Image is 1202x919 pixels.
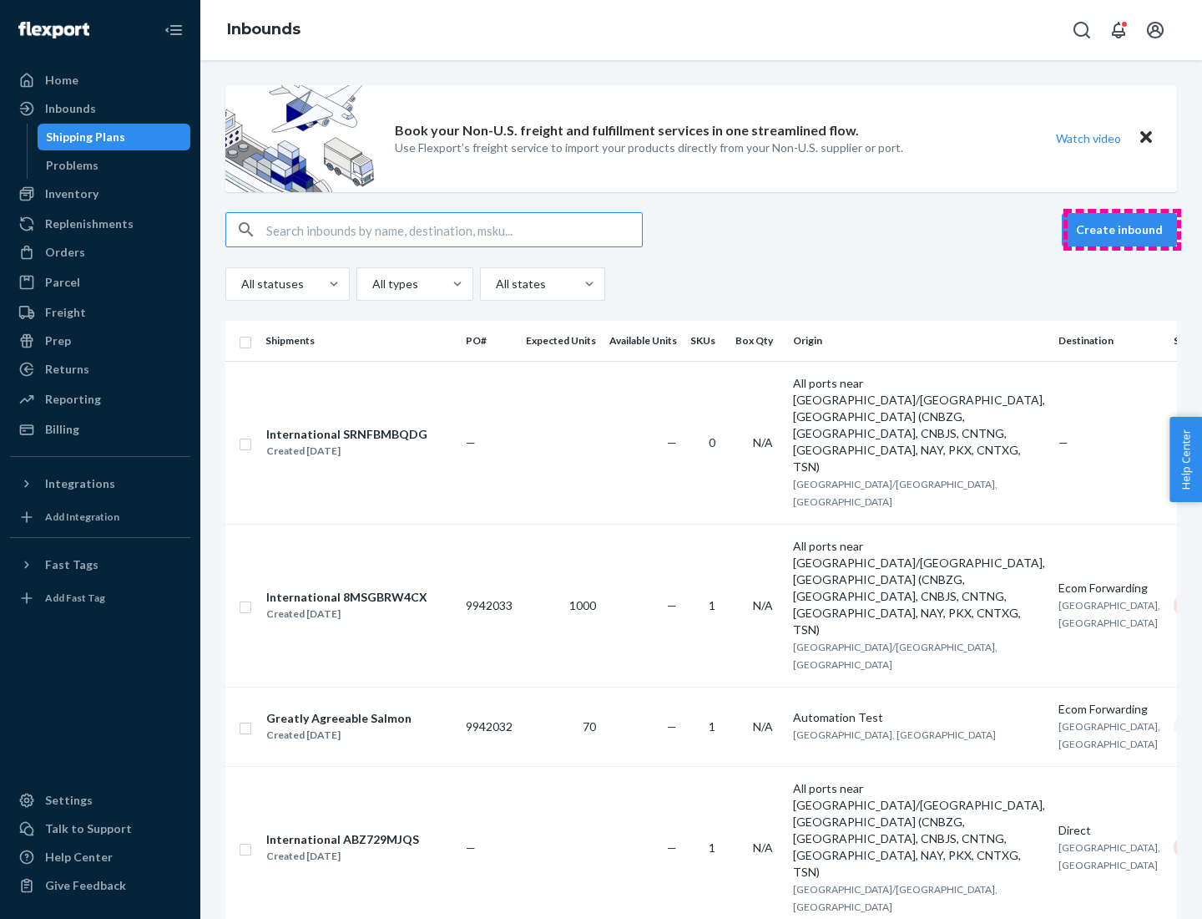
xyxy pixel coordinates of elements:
a: Add Integration [10,504,190,531]
button: Open Search Box [1065,13,1098,47]
a: Shipping Plans [38,124,191,150]
input: Search inbounds by name, destination, msku... [266,213,642,246]
span: 70 [583,719,596,734]
th: Destination [1052,321,1167,361]
div: International 8MSGBRW4CX [266,589,427,606]
div: Freight [45,304,86,321]
div: Created [DATE] [266,606,427,622]
a: Inbounds [227,20,300,38]
input: All types [371,276,372,292]
button: Help Center [1169,417,1202,502]
span: N/A [753,840,773,855]
div: Problems [46,157,98,174]
div: Settings [45,792,93,809]
img: Flexport logo [18,22,89,38]
span: [GEOGRAPHIC_DATA], [GEOGRAPHIC_DATA] [793,729,996,741]
div: Prep [45,333,71,349]
span: — [667,435,677,449]
th: SKUs [684,321,729,361]
div: International ABZ729MJQS [266,831,419,848]
a: Inbounds [10,95,190,122]
div: Inbounds [45,100,96,117]
input: All statuses [240,276,241,292]
span: — [466,435,476,449]
td: 9942033 [459,524,519,687]
span: N/A [753,719,773,734]
span: [GEOGRAPHIC_DATA]/[GEOGRAPHIC_DATA], [GEOGRAPHIC_DATA] [793,478,997,508]
input: All states [494,276,496,292]
a: Home [10,67,190,94]
div: Created [DATE] [266,727,412,744]
a: Replenishments [10,211,190,237]
div: Add Integration [45,510,119,524]
a: Freight [10,299,190,326]
span: — [667,840,677,855]
a: Billing [10,416,190,443]
a: Add Fast Tag [10,585,190,612]
button: Watch video [1045,126,1132,150]
button: Close [1135,126,1157,150]
div: Returns [45,361,89,378]
div: Help Center [45,849,113,866]
span: [GEOGRAPHIC_DATA]/[GEOGRAPHIC_DATA], [GEOGRAPHIC_DATA] [793,883,997,913]
p: Use Flexport’s freight service to import your products directly from your Non-U.S. supplier or port. [395,140,903,156]
div: Replenishments [45,216,134,232]
span: [GEOGRAPHIC_DATA], [GEOGRAPHIC_DATA] [1058,720,1160,750]
a: Returns [10,356,190,383]
div: Orders [45,244,85,261]
div: Reporting [45,391,101,408]
span: [GEOGRAPHIC_DATA], [GEOGRAPHIC_DATA] [1058,599,1160,629]
a: Problems [38,152,191,179]
button: Open account menu [1139,13,1172,47]
div: International SRNFBMBQDG [266,426,427,443]
th: Box Qty [729,321,786,361]
div: Ecom Forwarding [1058,580,1160,597]
div: All ports near [GEOGRAPHIC_DATA]/[GEOGRAPHIC_DATA], [GEOGRAPHIC_DATA] (CNBZG, [GEOGRAPHIC_DATA], ... [793,780,1045,881]
button: Give Feedback [10,872,190,899]
div: Shipping Plans [46,129,125,145]
button: Close Navigation [157,13,190,47]
th: Expected Units [519,321,603,361]
span: — [667,598,677,612]
button: Open notifications [1102,13,1135,47]
div: Add Fast Tag [45,591,105,605]
span: N/A [753,598,773,612]
div: All ports near [GEOGRAPHIC_DATA]/[GEOGRAPHIC_DATA], [GEOGRAPHIC_DATA] (CNBZG, [GEOGRAPHIC_DATA], ... [793,375,1045,475]
ol: breadcrumbs [214,6,314,54]
span: 1 [709,840,715,855]
span: [GEOGRAPHIC_DATA], [GEOGRAPHIC_DATA] [1058,841,1160,871]
div: Created [DATE] [266,443,427,459]
p: Book your Non-U.S. freight and fulfillment services in one streamlined flow. [395,121,859,140]
span: 0 [709,435,715,449]
div: Greatly Agreeable Salmon [266,710,412,727]
div: Parcel [45,274,80,291]
div: Billing [45,421,79,438]
a: Orders [10,239,190,266]
th: Origin [786,321,1052,361]
a: Inventory [10,180,190,207]
div: Direct [1058,822,1160,839]
button: Integrations [10,470,190,497]
span: — [466,840,476,855]
td: 9942032 [459,687,519,766]
a: Talk to Support [10,815,190,842]
button: Create inbound [1062,213,1177,246]
div: Automation Test [793,709,1045,726]
span: 1 [709,598,715,612]
div: Ecom Forwarding [1058,701,1160,718]
a: Parcel [10,269,190,296]
span: 1 [709,719,715,734]
div: Created [DATE] [266,848,419,865]
a: Reporting [10,386,190,413]
button: Fast Tags [10,551,190,578]
span: [GEOGRAPHIC_DATA]/[GEOGRAPHIC_DATA], [GEOGRAPHIC_DATA] [793,641,997,671]
div: Give Feedback [45,877,126,894]
div: Fast Tags [45,556,98,573]
div: All ports near [GEOGRAPHIC_DATA]/[GEOGRAPHIC_DATA], [GEOGRAPHIC_DATA] (CNBZG, [GEOGRAPHIC_DATA], ... [793,538,1045,638]
th: Available Units [603,321,684,361]
span: N/A [753,435,773,449]
a: Help Center [10,844,190,871]
th: Shipments [259,321,459,361]
a: Prep [10,327,190,354]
